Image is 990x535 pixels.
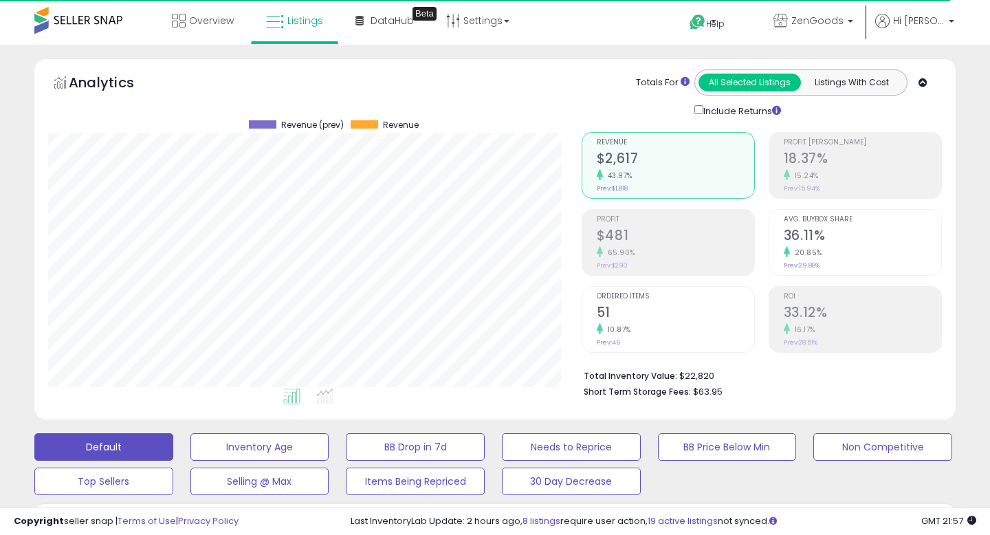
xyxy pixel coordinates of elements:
[597,139,754,146] span: Revenue
[346,433,485,461] button: BB Drop in 7d
[784,305,941,323] h2: 33.12%
[597,228,754,246] h2: $481
[784,139,941,146] span: Profit [PERSON_NAME]
[648,514,718,527] a: 19 active listings
[784,184,819,193] small: Prev: 15.94%
[684,102,797,118] div: Include Returns
[371,14,414,28] span: DataHub
[190,433,329,461] button: Inventory Age
[597,151,754,169] h2: $2,617
[190,468,329,495] button: Selling @ Max
[706,18,725,30] span: Help
[597,338,620,347] small: Prev: 46
[658,433,797,461] button: BB Price Below Min
[790,325,815,335] small: 16.17%
[346,468,485,495] button: Items Being Repriced
[281,120,344,130] span: Revenue (prev)
[189,14,234,28] span: Overview
[790,171,819,181] small: 15.24%
[14,514,64,527] strong: Copyright
[502,468,641,495] button: 30 Day Decrease
[790,248,822,258] small: 20.85%
[597,305,754,323] h2: 51
[178,514,239,527] a: Privacy Policy
[784,261,819,270] small: Prev: 29.88%
[383,120,419,130] span: Revenue
[584,367,932,383] li: $22,820
[597,261,628,270] small: Prev: $290
[522,514,560,527] a: 8 listings
[679,3,751,45] a: Help
[597,293,754,301] span: Ordered Items
[784,228,941,246] h2: 36.11%
[597,216,754,223] span: Profit
[784,151,941,169] h2: 18.37%
[412,7,437,21] div: Tooltip anchor
[34,433,173,461] button: Default
[791,14,844,28] span: ZenGoods
[921,514,976,527] span: 2025-10-6 21:57 GMT
[351,515,976,528] div: Last InventoryLab Update: 2 hours ago, require user action, not synced.
[34,468,173,495] button: Top Sellers
[584,386,691,397] b: Short Term Storage Fees:
[784,216,941,223] span: Avg. Buybox Share
[875,14,954,45] a: Hi [PERSON_NAME]
[502,433,641,461] button: Needs to Reprice
[689,14,706,31] i: Get Help
[603,248,635,258] small: 65.90%
[636,76,690,89] div: Totals For
[603,171,632,181] small: 43.97%
[603,325,631,335] small: 10.87%
[693,385,723,398] span: $63.95
[698,74,801,91] button: All Selected Listings
[813,433,952,461] button: Non Competitive
[287,14,323,28] span: Listings
[14,515,239,528] div: seller snap | |
[597,184,628,193] small: Prev: $1,818
[69,73,161,96] h5: Analytics
[118,514,176,527] a: Terms of Use
[800,74,903,91] button: Listings With Cost
[784,293,941,301] span: ROI
[584,370,677,382] b: Total Inventory Value:
[893,14,945,28] span: Hi [PERSON_NAME]
[784,338,817,347] small: Prev: 28.51%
